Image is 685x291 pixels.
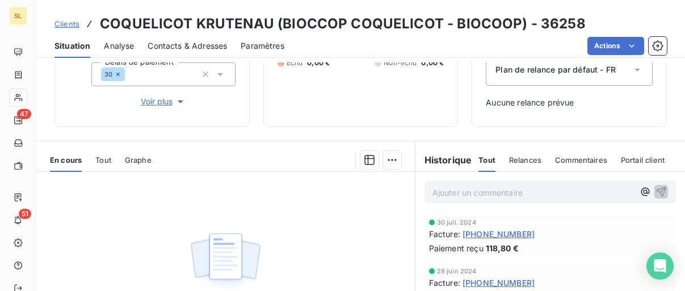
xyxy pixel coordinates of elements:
input: Ajouter une valeur [125,69,134,79]
span: Facture : [429,277,460,289]
span: En cours [50,155,82,165]
span: Tout [95,155,111,165]
span: Aucune relance prévue [486,97,653,108]
span: 30 [104,71,112,78]
span: Tout [478,155,495,165]
span: [PHONE_NUMBER] [463,277,535,289]
a: Clients [54,18,79,29]
span: 118,80 € [486,242,519,254]
span: Facture : [429,228,460,240]
span: Plan de relance par défaut - FR [495,64,616,75]
button: Actions [587,37,644,55]
span: Échu [287,58,303,68]
span: Commentaires [555,155,607,165]
span: Contacts & Adresses [148,40,227,52]
span: 0,00 € [307,58,330,68]
span: Situation [54,40,90,52]
h3: COQUELICOT KRUTENAU (BIOCCOP COQUELICOT - BIOCOOP) - 36258 [100,14,586,34]
span: Voir plus [141,96,186,107]
div: Open Intercom Messenger [646,252,674,280]
button: Voir plus [91,95,236,108]
span: Paiement reçu [429,242,484,254]
a: 47 [9,111,27,129]
span: 30 juil. 2024 [437,219,476,226]
span: Portail client [621,155,665,165]
span: 47 [17,109,31,119]
span: [PHONE_NUMBER] [463,228,535,240]
span: 28 juin 2024 [437,268,477,275]
div: SL [9,7,27,25]
span: Paramètres [241,40,284,52]
span: Analyse [104,40,134,52]
span: 51 [19,209,31,219]
span: Relances [509,155,541,165]
h6: Historique [415,153,472,167]
span: Clients [54,19,79,28]
span: 0,00 € [421,58,444,68]
span: Non-échu [384,58,417,68]
span: Graphe [125,155,152,165]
